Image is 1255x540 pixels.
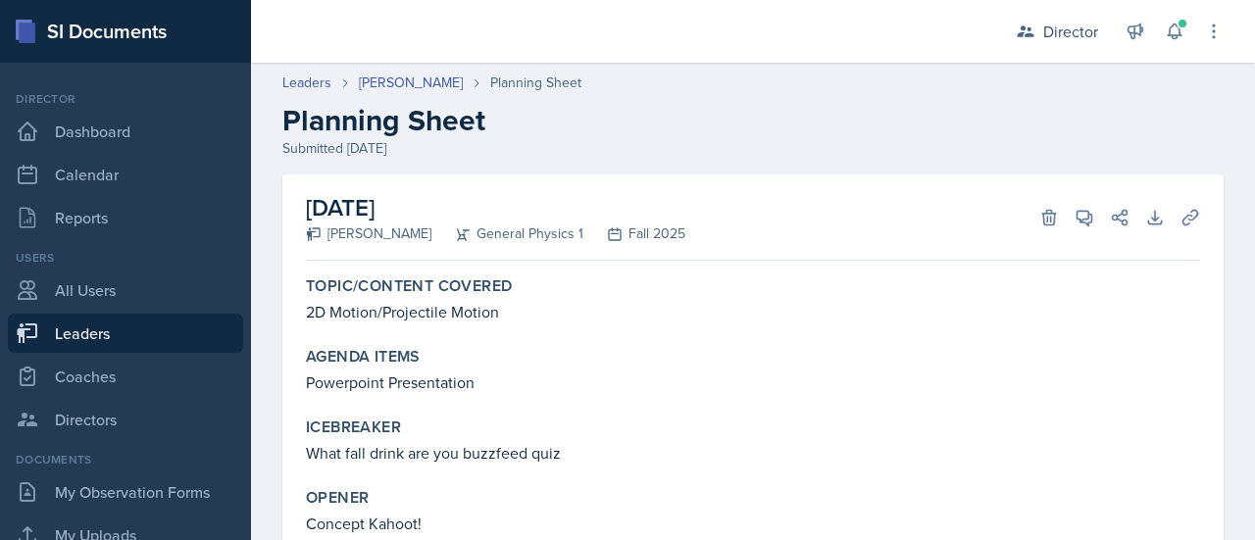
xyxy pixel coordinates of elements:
div: Submitted [DATE] [282,138,1224,159]
a: Calendar [8,155,243,194]
div: Fall 2025 [583,223,685,244]
a: Directors [8,400,243,439]
div: Documents [8,451,243,468]
div: [PERSON_NAME] [306,223,431,244]
label: Agenda items [306,347,421,367]
a: My Observation Forms [8,472,243,512]
p: What fall drink are you buzzfeed quiz [306,441,1200,465]
div: General Physics 1 [431,223,583,244]
a: Coaches [8,357,243,396]
div: Planning Sheet [490,73,581,93]
p: 2D Motion/Projectile Motion [306,300,1200,323]
a: Reports [8,198,243,237]
a: Leaders [8,314,243,353]
p: Powerpoint Presentation [306,370,1200,394]
div: Director [8,90,243,108]
a: Leaders [282,73,331,93]
label: Topic/Content Covered [306,276,512,296]
label: Opener [306,488,369,508]
p: Concept Kahoot! [306,512,1200,535]
div: Users [8,249,243,267]
div: Director [1043,20,1098,43]
label: Icebreaker [306,417,401,437]
a: All Users [8,270,243,310]
a: [PERSON_NAME] [359,73,463,93]
a: Dashboard [8,112,243,151]
h2: [DATE] [306,190,685,225]
h2: Planning Sheet [282,103,1224,138]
